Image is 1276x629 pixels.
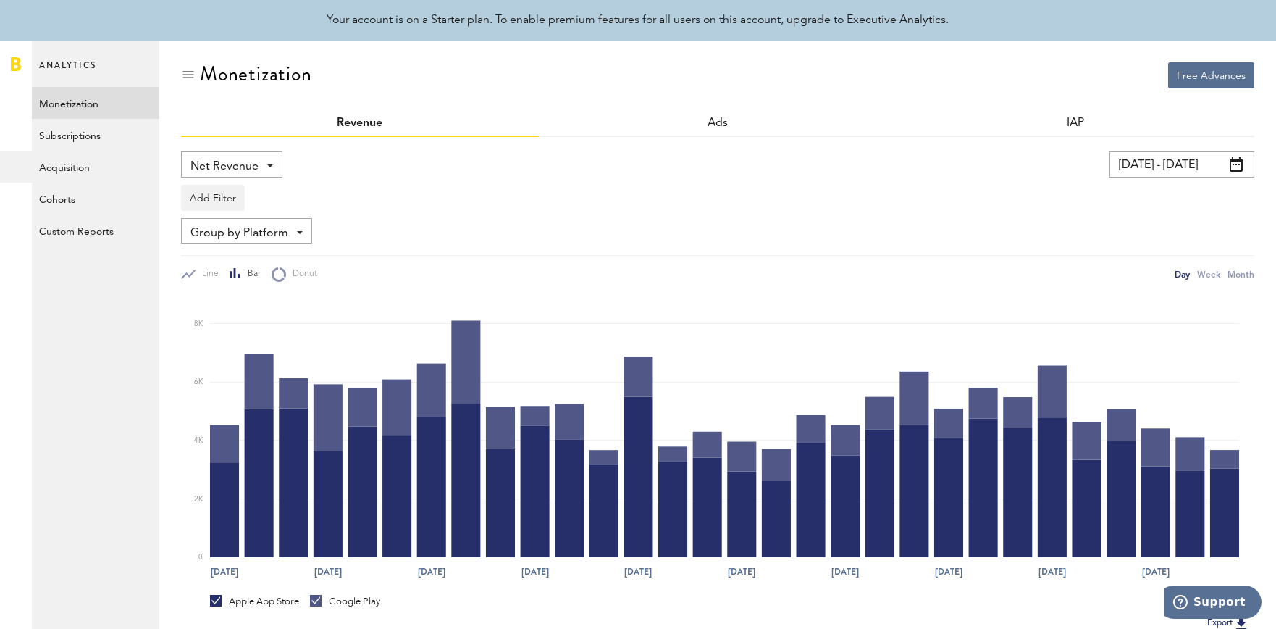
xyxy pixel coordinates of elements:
[728,566,755,579] text: [DATE]
[418,566,445,579] text: [DATE]
[1164,586,1262,622] iframe: Opens a widget where you can find more information
[200,62,312,86] div: Monetization
[831,566,859,579] text: [DATE]
[210,595,299,608] div: Apple App Store
[241,268,261,280] span: Bar
[1038,566,1066,579] text: [DATE]
[32,151,159,183] a: Acquisition
[196,268,219,280] span: Line
[190,154,259,179] span: Net Revenue
[1067,117,1084,129] a: IAP
[327,12,949,29] div: Your account is on a Starter plan. To enable premium features for all users on this account, upgr...
[1175,267,1190,282] div: Day
[194,320,203,328] text: 8K
[194,496,203,503] text: 2K
[286,268,317,280] span: Donut
[1197,267,1220,282] div: Week
[194,437,203,444] text: 4K
[337,117,383,129] a: Revenue
[314,566,342,579] text: [DATE]
[181,185,245,211] button: Add Filter
[190,221,288,246] span: Group by Platform
[211,566,238,579] text: [DATE]
[1168,62,1254,88] button: Free Advances
[32,214,159,246] a: Custom Reports
[39,57,96,87] span: Analytics
[32,87,159,119] a: Monetization
[1142,566,1170,579] text: [DATE]
[1227,267,1254,282] div: Month
[708,117,728,129] span: Ads
[32,119,159,151] a: Subscriptions
[521,566,549,579] text: [DATE]
[310,595,380,608] div: Google Play
[198,554,203,561] text: 0
[624,566,652,579] text: [DATE]
[935,566,962,579] text: [DATE]
[194,379,203,386] text: 6K
[32,183,159,214] a: Cohorts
